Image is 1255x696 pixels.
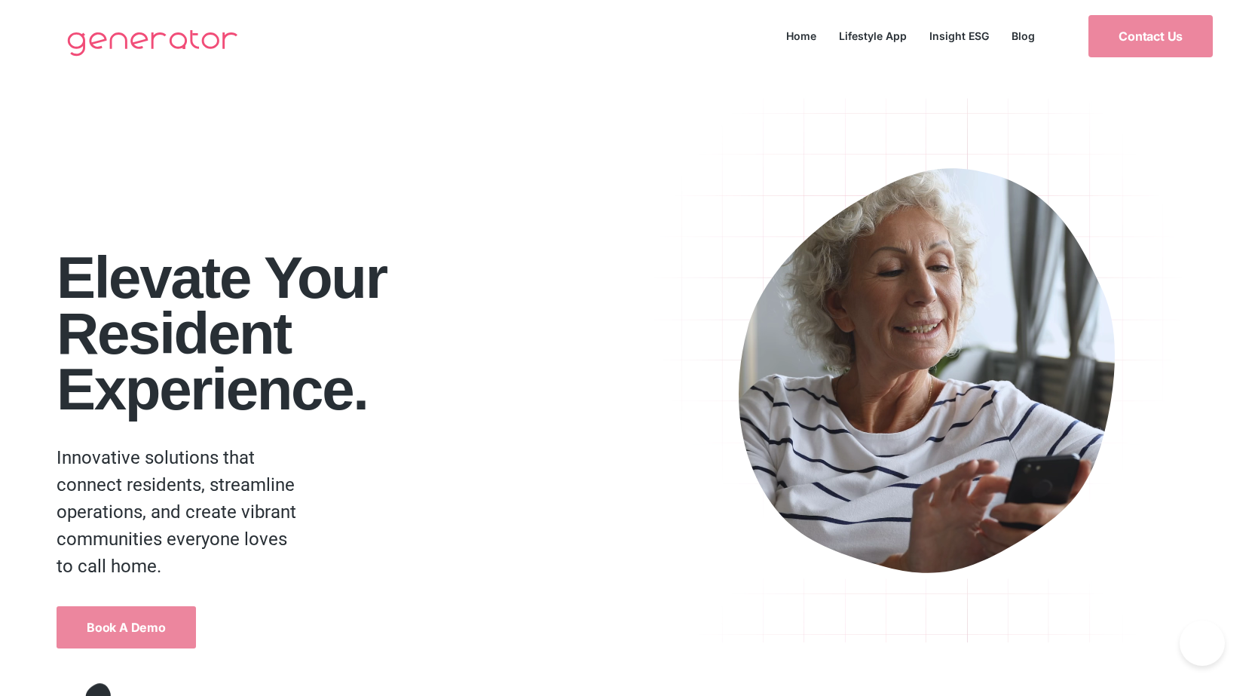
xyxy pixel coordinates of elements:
a: Book a Demo [57,606,196,648]
a: Insight ESG [918,26,1000,46]
nav: Menu [775,26,1046,46]
a: Contact Us [1088,15,1213,57]
a: Lifestyle App [828,26,918,46]
a: Blog [1000,26,1046,46]
a: Home [775,26,828,46]
p: Innovative solutions that connect residents, streamline operations, and create vibrant communitie... [57,444,300,580]
span: Book a Demo [87,621,166,633]
h1: Elevate your Resident Experience. [57,250,639,417]
iframe: Toggle Customer Support [1180,621,1225,666]
span: Contact Us [1119,30,1183,42]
